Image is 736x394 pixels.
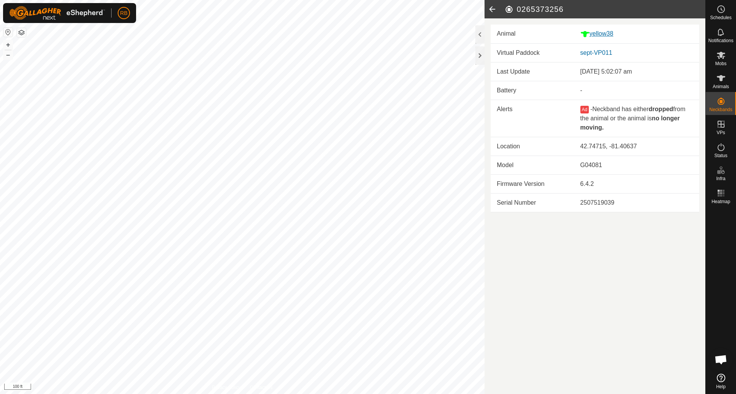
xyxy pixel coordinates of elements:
[3,40,13,49] button: +
[580,142,693,151] div: 42.74715, -81.40637
[716,130,725,135] span: VPs
[580,67,693,76] div: [DATE] 5:02:07 am
[580,49,613,56] a: sept-VP011
[120,9,127,17] span: RB
[714,153,727,158] span: Status
[580,198,693,207] div: 2507519039
[580,86,693,95] div: -
[9,6,105,20] img: Gallagher Logo
[491,62,574,81] td: Last Update
[711,199,730,204] span: Heatmap
[3,28,13,37] button: Reset Map
[708,38,733,43] span: Notifications
[491,81,574,100] td: Battery
[590,106,592,112] span: -
[709,107,732,112] span: Neckbands
[710,15,731,20] span: Schedules
[491,100,574,137] td: Alerts
[491,174,574,193] td: Firmware Version
[491,44,574,62] td: Virtual Paddock
[716,176,725,181] span: Infra
[580,106,685,131] span: Neckband has either from the animal or the animal is
[491,156,574,174] td: Model
[715,61,726,66] span: Mobs
[491,25,574,43] td: Animal
[212,384,241,391] a: Privacy Policy
[580,106,589,113] button: Ad
[706,371,736,392] a: Help
[580,115,680,131] b: no longer moving.
[491,137,574,156] td: Location
[504,5,705,14] h2: 0265373256
[580,179,693,189] div: 6.4.2
[250,384,273,391] a: Contact Us
[713,84,729,89] span: Animals
[580,29,693,39] div: yellow38
[649,106,673,112] b: dropped
[580,161,693,170] div: G04081
[716,384,726,389] span: Help
[17,28,26,37] button: Map Layers
[3,50,13,59] button: –
[491,193,574,212] td: Serial Number
[710,348,733,371] div: Open chat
